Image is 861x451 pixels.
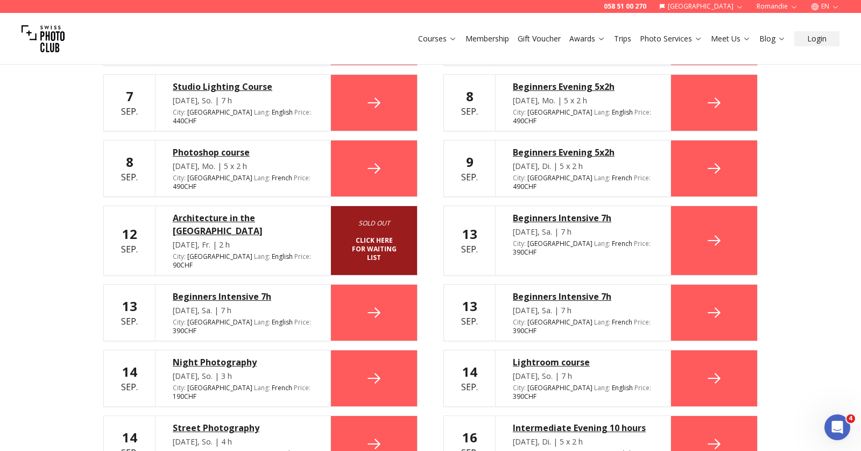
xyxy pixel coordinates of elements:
div: [DATE], So. | 7 h [173,95,313,106]
div: [DATE], Di. | 5 x 2 h [513,436,653,447]
a: 058 51 00 270 [604,2,646,11]
div: Sep. [461,298,478,328]
span: English [272,252,293,261]
div: [DATE], Fr. | 2 h [173,239,313,250]
span: Lang : [254,318,270,327]
div: Studio Lighting Course [173,80,313,93]
span: Lang : [254,173,270,182]
button: Awards [565,31,610,46]
a: Photoshop course [173,146,313,159]
b: 7 [126,87,133,105]
span: French [612,174,632,182]
span: Price : [294,173,310,182]
span: City : [513,318,526,327]
span: Lang : [254,108,270,117]
img: Swiss photo club [22,17,65,60]
button: Gift Voucher [513,31,565,46]
i: Sold out [348,219,400,228]
span: Lang : [594,383,610,392]
a: Night Photography [173,356,313,369]
span: City : [173,173,186,182]
span: French [272,174,292,182]
button: Meet Us [707,31,755,46]
div: Sep. [121,88,138,118]
button: Login [794,31,839,46]
a: Gift Voucher [518,33,561,44]
div: [GEOGRAPHIC_DATA] 490 CHF [173,174,313,191]
span: Lang : [594,108,610,117]
span: Lang : [594,239,610,248]
span: English [272,108,293,117]
button: Trips [610,31,636,46]
a: Intermediate Evening 10 hours [513,421,653,434]
div: [DATE], Sa. | 7 h [173,305,313,316]
div: [GEOGRAPHIC_DATA] 390 CHF [173,318,313,335]
button: Courses [414,31,461,46]
div: [GEOGRAPHIC_DATA] 490 CHF [513,174,653,191]
span: Lang : [594,173,610,182]
span: Lang : [254,383,270,392]
span: Price : [294,108,311,117]
div: Sep. [121,225,138,256]
span: English [612,108,633,117]
iframe: Intercom live chat [824,414,850,440]
b: 14 [462,363,477,380]
div: Sep. [461,363,478,393]
div: [DATE], Sa. | 7 h [513,305,653,316]
div: Beginners Evening 5x2h [513,146,653,159]
a: Beginners Intensive 7h [513,212,653,224]
div: [GEOGRAPHIC_DATA] 390 CHF [513,318,653,335]
a: Beginners Evening 5x2h [513,80,653,93]
b: 14 [122,363,137,380]
span: Lang : [594,318,610,327]
b: 8 [126,153,133,171]
b: 12 [122,225,137,243]
div: [GEOGRAPHIC_DATA] 90 CHF [173,252,313,270]
span: Price : [294,252,311,261]
div: [DATE], Sa. | 7 h [513,227,653,237]
span: Price : [294,383,310,392]
span: English [272,318,293,327]
b: 16 [462,428,477,446]
b: 8 [466,87,474,105]
a: Trips [614,33,631,44]
span: City : [173,108,186,117]
button: Photo Services [636,31,707,46]
span: City : [513,239,526,248]
b: Click here for Waiting list [348,236,400,262]
b: 13 [122,297,137,315]
span: Price : [634,173,651,182]
span: French [612,239,632,248]
span: 4 [846,414,855,423]
a: Architecture in the [GEOGRAPHIC_DATA] [173,212,313,237]
span: City : [173,318,186,327]
a: Courses [418,33,457,44]
a: Beginners Intensive 7h [173,290,313,303]
span: City : [173,383,186,392]
div: Sep. [121,153,138,184]
a: Blog [759,33,786,44]
a: Street Photography [173,421,313,434]
span: City : [513,108,526,117]
div: [DATE], So. | 3 h [173,371,313,382]
button: Blog [755,31,790,46]
a: Sold out Click here for Waiting list [331,206,417,275]
span: City : [513,173,526,182]
b: 9 [466,153,474,171]
a: Meet Us [711,33,751,44]
a: Awards [569,33,605,44]
span: Lang : [254,252,270,261]
div: Sep. [121,363,138,393]
div: Sep. [461,225,478,256]
span: Price : [294,318,311,327]
span: French [272,384,292,392]
span: City : [513,383,526,392]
